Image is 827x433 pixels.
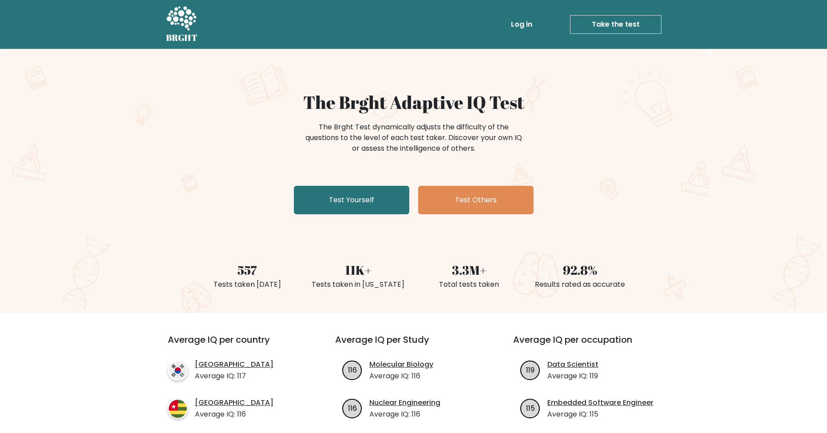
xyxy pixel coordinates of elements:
[526,403,535,413] text: 115
[526,365,534,375] text: 119
[197,92,630,113] h1: The Brght Adaptive IQ Test
[530,279,630,290] div: Results rated as accurate
[570,15,661,34] a: Take the test
[369,371,433,381] p: Average IQ: 116
[418,186,534,214] a: Test Others
[197,261,297,279] div: 557
[308,261,408,279] div: 11K+
[197,279,297,290] div: Tests taken [DATE]
[369,409,440,420] p: Average IQ: 116
[507,16,536,33] a: Log in
[308,279,408,290] div: Tests taken in [US_STATE]
[294,186,409,214] a: Test Yourself
[419,261,519,279] div: 3.3M+
[547,371,598,381] p: Average IQ: 119
[547,359,598,370] a: Data Scientist
[195,359,273,370] a: [GEOGRAPHIC_DATA]
[168,334,303,356] h3: Average IQ per country
[513,334,670,356] h3: Average IQ per occupation
[303,122,525,154] div: The Brght Test dynamically adjusts the difficulty of the questions to the level of each test take...
[530,261,630,279] div: 92.8%
[195,397,273,408] a: [GEOGRAPHIC_DATA]
[195,371,273,381] p: Average IQ: 117
[168,399,188,419] img: country
[335,334,492,356] h3: Average IQ per Study
[547,409,653,420] p: Average IQ: 115
[166,4,198,45] a: BRGHT
[369,359,433,370] a: Molecular Biology
[166,32,198,43] h5: BRGHT
[195,409,273,420] p: Average IQ: 116
[419,279,519,290] div: Total tests taken
[547,397,653,408] a: Embedded Software Engineer
[348,365,357,375] text: 116
[168,361,188,381] img: country
[348,403,357,413] text: 116
[369,397,440,408] a: Nuclear Engineering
